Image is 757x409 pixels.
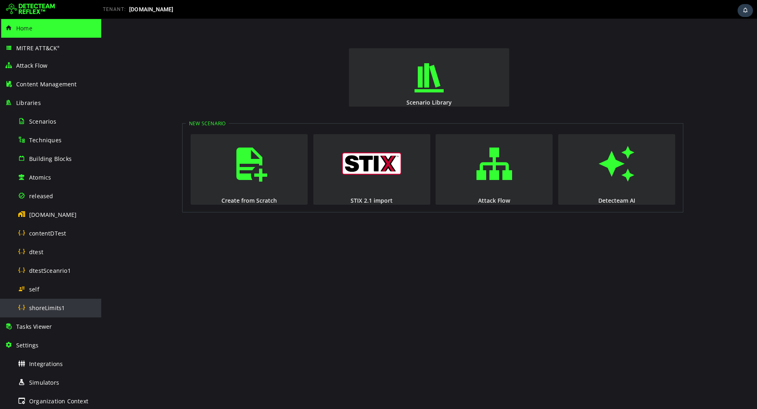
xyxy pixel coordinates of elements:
button: STIX 2.1 import [212,116,329,186]
span: Libraries [16,99,41,107]
span: self [29,285,39,293]
span: Content Management [16,80,77,88]
div: Create from Scratch [89,178,207,186]
button: Scenario Library [248,30,408,88]
legend: New Scenario [85,101,128,108]
img: logo_stix.svg [241,134,300,156]
button: Attack Flow [334,116,451,186]
button: Create from Scratch [89,116,206,186]
span: Attack Flow [16,62,47,69]
div: Scenario Library [247,80,409,88]
div: Detecteam AI [456,178,575,186]
span: Home [16,24,32,32]
span: [DOMAIN_NAME] [29,211,77,218]
span: Atomics [29,173,51,181]
span: Simulators [29,379,59,386]
span: MITRE ATT&CK [16,44,60,52]
span: Integrations [29,360,63,368]
div: Attack Flow [334,178,452,186]
span: dtest [29,248,43,256]
span: Building Blocks [29,155,72,163]
span: Techniques [29,136,62,144]
div: STIX 2.1 import [211,178,330,186]
span: Tasks Viewer [16,323,52,330]
span: [DOMAIN_NAME] [129,6,174,13]
span: released [29,192,53,200]
span: shoreLimits1 [29,304,65,312]
span: Settings [16,341,39,349]
img: Detecteam logo [6,3,55,16]
span: Scenarios [29,118,56,125]
span: Organization Context [29,397,88,405]
div: Task Notifications [738,4,753,17]
span: dtestSceanrio1 [29,267,71,274]
button: Detecteam AI [457,116,574,186]
sup: ® [57,45,60,49]
span: TENANT: [103,6,126,12]
span: contentDTest [29,229,66,237]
